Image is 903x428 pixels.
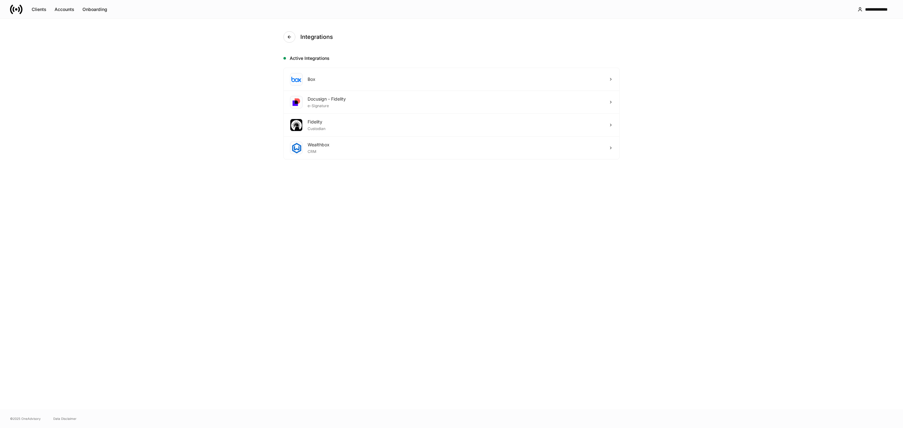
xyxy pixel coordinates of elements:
[55,7,74,12] div: Accounts
[308,148,330,154] div: CRM
[53,416,77,421] a: Data Disclaimer
[308,119,325,125] div: Fidelity
[50,4,78,14] button: Accounts
[308,76,315,82] div: Box
[308,96,346,102] div: Docusign - Fidelity
[308,125,325,131] div: Custodian
[291,76,301,82] img: oYqM9ojoZLfzCHUefNbBcWHcyDPbQKagtYciMC8pFl3iZXy3dU33Uwy+706y+0q2uJ1ghNQf2OIHrSh50tUd9HaB5oMc62p0G...
[290,55,620,61] h5: Active Integrations
[78,4,111,14] button: Onboarding
[10,416,41,421] span: © 2025 OneAdvisory
[308,102,346,108] div: e-Signature
[308,142,330,148] div: Wealthbox
[300,33,333,41] h4: Integrations
[82,7,107,12] div: Onboarding
[32,7,46,12] div: Clients
[28,4,50,14] button: Clients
